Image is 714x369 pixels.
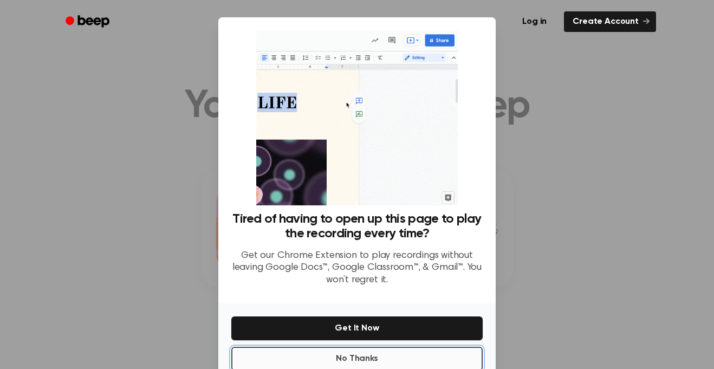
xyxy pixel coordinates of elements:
a: Log in [511,9,557,34]
a: Beep [58,11,119,33]
button: Get It Now [231,316,483,340]
img: Beep extension in action [256,30,457,205]
p: Get our Chrome Extension to play recordings without leaving Google Docs™, Google Classroom™, & Gm... [231,250,483,287]
h3: Tired of having to open up this page to play the recording every time? [231,212,483,241]
a: Create Account [564,11,656,32]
